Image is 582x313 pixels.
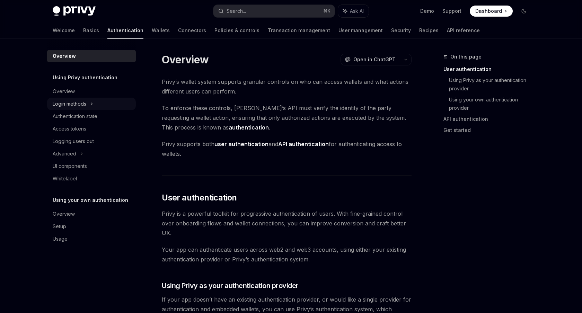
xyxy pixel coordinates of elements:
[162,245,412,264] span: Your app can authenticate users across web2 and web3 accounts, using either your existing authent...
[107,22,143,39] a: Authentication
[53,137,94,145] div: Logging users out
[214,22,259,39] a: Policies & controls
[443,64,535,75] a: User authentication
[391,22,411,39] a: Security
[53,87,75,96] div: Overview
[47,123,136,135] a: Access tokens
[53,196,128,204] h5: Using your own authentication
[162,103,412,132] span: To enforce these controls, [PERSON_NAME]’s API must verify the identity of the party requesting a...
[47,50,136,62] a: Overview
[53,222,66,231] div: Setup
[53,112,97,120] div: Authentication state
[162,281,299,290] span: Using Privy as your authentication provider
[162,77,412,96] span: Privy’s wallet system supports granular controls on who can access wallets and what actions diffe...
[53,22,75,39] a: Welcome
[53,210,75,218] div: Overview
[53,125,86,133] div: Access tokens
[443,125,535,136] a: Get started
[152,22,170,39] a: Wallets
[53,73,117,82] h5: Using Privy authentication
[449,75,535,94] a: Using Privy as your authentication provider
[419,22,439,39] a: Recipes
[475,8,502,15] span: Dashboard
[53,6,96,16] img: dark logo
[450,53,482,61] span: On this page
[47,233,136,245] a: Usage
[47,110,136,123] a: Authentication state
[53,52,76,60] div: Overview
[53,162,87,170] div: UI components
[47,85,136,98] a: Overview
[53,235,68,243] div: Usage
[178,22,206,39] a: Connectors
[353,56,396,63] span: Open in ChatGPT
[350,8,364,15] span: Ask AI
[268,22,330,39] a: Transaction management
[447,22,480,39] a: API reference
[470,6,513,17] a: Dashboard
[518,6,529,17] button: Toggle dark mode
[47,135,136,147] a: Logging users out
[443,114,535,125] a: API authentication
[341,54,400,65] button: Open in ChatGPT
[213,5,335,17] button: Search...⌘K
[323,8,330,14] span: ⌘ K
[278,141,329,147] strong: API authentication
[53,150,76,158] div: Advanced
[420,8,434,15] a: Demo
[214,141,268,147] strong: user authentication
[53,175,77,183] div: Whitelabel
[162,192,237,203] span: User authentication
[47,208,136,220] a: Overview
[47,172,136,185] a: Whitelabel
[47,160,136,172] a: UI components
[162,53,209,66] h1: Overview
[449,94,535,114] a: Using your own authentication provider
[229,124,269,131] strong: authentication
[83,22,99,39] a: Basics
[53,100,86,108] div: Login methods
[162,209,412,238] span: Privy is a powerful toolkit for progressive authentication of users. With fine-grained control ov...
[338,22,383,39] a: User management
[338,5,369,17] button: Ask AI
[442,8,461,15] a: Support
[162,139,412,159] span: Privy supports both and for authenticating access to wallets.
[47,220,136,233] a: Setup
[227,7,246,15] div: Search...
